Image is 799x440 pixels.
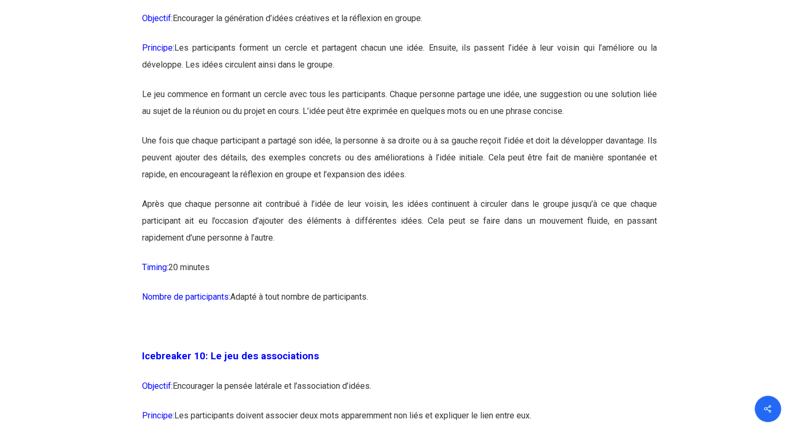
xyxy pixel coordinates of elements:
[142,350,319,362] span: Icebreaker 10: Le jeu des associations
[142,196,657,259] p: Après que chaque personne ait contribué à l’idée de leur voisin, les idées continuent à circuler ...
[142,378,657,407] p: Encourager la pensée latérale et l’association d’idées.
[142,381,173,391] span: Objectif:
[142,259,657,289] p: 20 minutes
[142,13,173,23] span: Objectif:
[142,292,230,302] span: Nombre de participants:
[142,86,657,132] p: Le jeu commence en formant un cercle avec tous les participants. Chaque personne partage une idée...
[142,262,168,272] span: Timing:
[142,132,657,196] p: Une fois que chaque participant a partagé son idée, la personne à sa droite ou à sa gauche reçoit...
[142,10,657,40] p: Encourager la génération d’idées créatives et la réflexion en groupe.
[142,289,657,318] p: Adapté à tout nombre de participants.
[142,43,174,53] span: Principe:
[142,407,657,437] p: Les participants doivent associer deux mots apparemment non liés et expliquer le lien entre eux.
[142,410,174,420] span: Principe:
[142,40,657,86] p: Les participants forment un cercle et partagent chacun une idée. Ensuite, ils passent l’idée à le...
